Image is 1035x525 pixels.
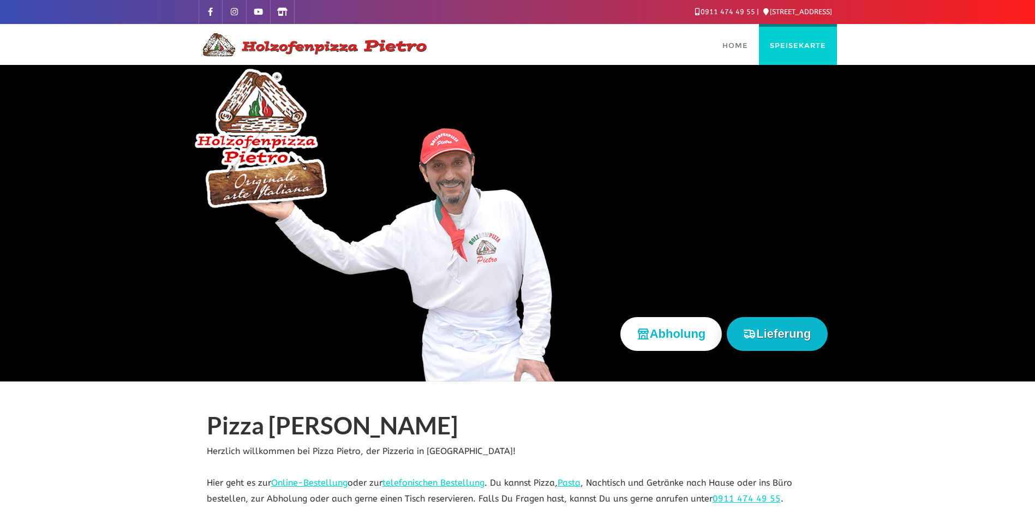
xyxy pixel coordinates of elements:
[199,412,837,507] div: Herzlich willkommen bei Pizza Pietro, der Pizzeria in [GEOGRAPHIC_DATA]! Hier geht es zur oder zu...
[711,24,759,65] a: Home
[382,478,484,488] a: telefonischen Bestellung
[620,317,722,350] button: Abholung
[558,478,581,488] a: Pasta
[207,412,829,444] h1: Pizza [PERSON_NAME]
[727,317,827,350] button: Lieferung
[722,41,748,50] span: Home
[759,24,837,65] a: Speisekarte
[770,41,826,50] span: Speisekarte
[199,32,428,58] img: Logo
[763,8,832,16] a: [STREET_ADDRESS]
[695,8,755,16] a: 0911 474 49 55
[271,478,348,488] a: Online-Bestellung
[713,493,781,504] a: 0911 474 49 55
